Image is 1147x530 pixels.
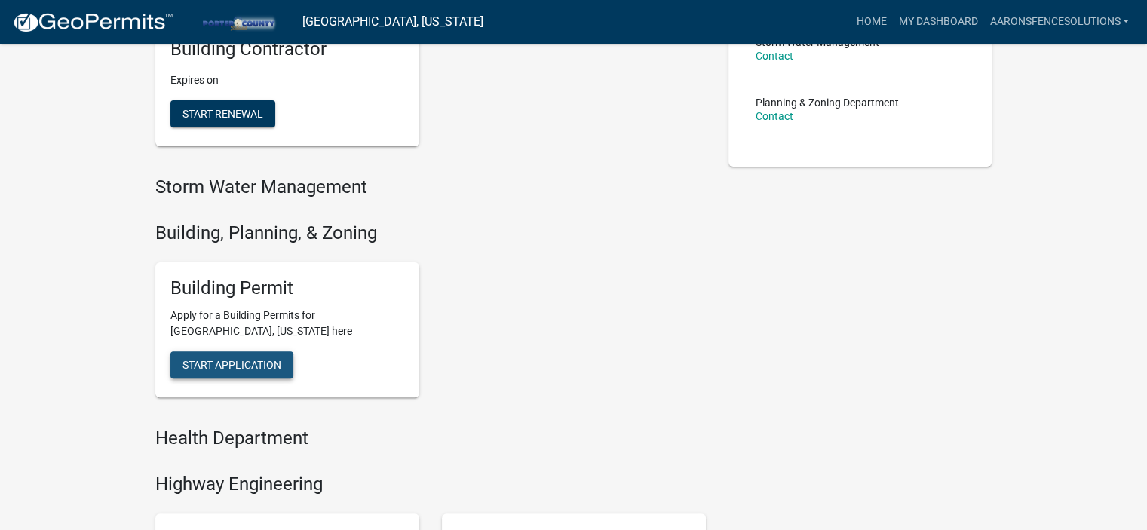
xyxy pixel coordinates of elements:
[170,100,275,127] button: Start Renewal
[170,72,404,88] p: Expires on
[302,9,483,35] a: [GEOGRAPHIC_DATA], [US_STATE]
[756,37,879,47] p: Storm Water Management
[155,473,706,495] h4: Highway Engineering
[170,277,404,299] h5: Building Permit
[155,427,706,449] h4: Health Department
[756,110,793,122] a: Contact
[983,8,1135,36] a: aaronsfencesolutions
[892,8,983,36] a: My Dashboard
[756,50,793,62] a: Contact
[186,11,290,32] img: Porter County, Indiana
[756,97,899,108] p: Planning & Zoning Department
[155,222,706,244] h4: Building, Planning, & Zoning
[170,351,293,378] button: Start Application
[155,176,706,198] h4: Storm Water Management
[170,38,404,60] h5: Building Contractor
[850,8,892,36] a: Home
[182,108,263,120] span: Start Renewal
[170,308,404,339] p: Apply for a Building Permits for [GEOGRAPHIC_DATA], [US_STATE] here
[182,359,281,371] span: Start Application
